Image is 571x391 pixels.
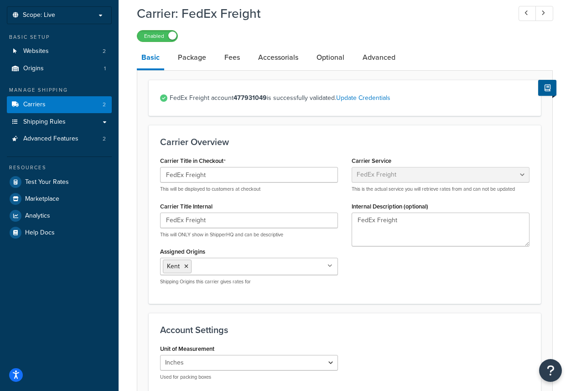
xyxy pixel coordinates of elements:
span: Origins [23,65,44,73]
label: Internal Description (optional) [352,203,428,210]
span: 2 [103,135,106,143]
div: Manage Shipping [7,86,112,94]
button: Show Help Docs [538,80,556,96]
a: Package [173,47,211,68]
a: Test Your Rates [7,174,112,190]
label: Assigned Origins [160,248,205,255]
span: Test Your Rates [25,178,69,186]
span: 1 [104,65,106,73]
p: This is the actual service you will retrieve rates from and can not be updated [352,186,529,193]
a: Previous Record [519,6,536,21]
a: Websites2 [7,43,112,60]
label: Carrier Title in Checkout [160,157,226,165]
span: Help Docs [25,229,55,237]
span: Websites [23,47,49,55]
a: Update Credentials [336,93,390,103]
div: Resources [7,164,112,172]
li: Carriers [7,96,112,113]
span: Carriers [23,101,46,109]
span: FedEx Freight account is successfully validated. [170,92,529,104]
a: Advanced Features2 [7,130,112,147]
li: Websites [7,43,112,60]
label: Enabled [137,31,177,42]
span: Analytics [25,212,50,220]
a: Carriers2 [7,96,112,113]
h1: Carrier: FedEx Freight [137,5,502,22]
strong: 477931049 [234,93,267,103]
a: Accessorials [254,47,303,68]
p: Shipping Origins this carrier gives rates for [160,278,338,285]
li: Advanced Features [7,130,112,147]
span: Kent [167,261,180,271]
textarea: FedEx Freight [352,213,529,246]
a: Help Docs [7,224,112,241]
p: This will be displayed to customers at checkout [160,186,338,193]
div: Basic Setup [7,33,112,41]
span: Shipping Rules [23,118,66,126]
p: This will ONLY show in ShipperHQ and can be descriptive [160,231,338,238]
a: Marketplace [7,191,112,207]
label: Carrier Service [352,157,391,164]
span: 2 [103,101,106,109]
a: Next Record [535,6,553,21]
h3: Carrier Overview [160,137,529,147]
p: Used for packing boxes [160,374,338,381]
label: Carrier Title Internal [160,203,213,210]
span: Scope: Live [23,11,55,19]
h3: Account Settings [160,325,529,335]
a: Optional [312,47,349,68]
a: Fees [220,47,244,68]
label: Unit of Measurement [160,345,214,352]
span: Advanced Features [23,135,78,143]
a: Analytics [7,208,112,224]
li: Origins [7,60,112,77]
a: Basic [137,47,164,70]
a: Advanced [358,47,400,68]
span: Marketplace [25,195,59,203]
a: Origins1 [7,60,112,77]
span: 2 [103,47,106,55]
button: Open Resource Center [539,359,562,382]
a: Shipping Rules [7,114,112,130]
